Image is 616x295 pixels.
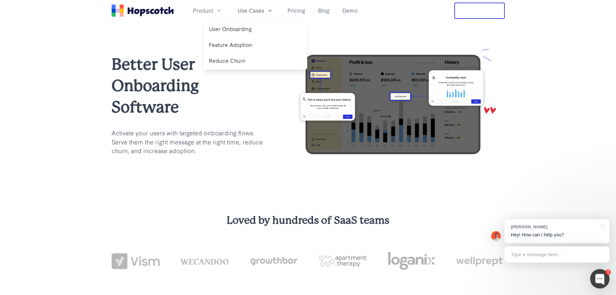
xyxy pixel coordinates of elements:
[454,3,505,19] button: Free Trial
[238,6,264,15] span: Use Cases
[189,5,226,16] button: Product
[387,248,436,274] img: loganix-logo
[112,213,505,228] h3: Loved by hundreds of SaaS teams
[180,258,229,265] img: wecandoo-logo
[193,6,213,15] span: Product
[456,255,504,268] img: wellprept logo
[112,5,174,17] a: Home
[605,269,611,275] div: 1
[234,5,277,16] button: Use Cases
[206,38,305,51] a: Feature Adoption
[340,5,360,16] a: Demo
[316,5,332,16] a: Blog
[318,255,366,267] img: png-apartment-therapy-house-studio-apartment-home
[511,232,603,238] p: Hey! How can I help you?
[206,54,305,67] a: Reduce Churn
[112,54,263,118] h1: Better User Onboarding Software
[285,5,308,16] a: Pricing
[284,47,505,162] img: user onboarding with hopscotch update
[504,246,610,263] div: Type a message here...
[206,22,305,36] a: User Onboarding
[112,128,263,155] p: Activate your users with targeted onboarding flows. Serve them the right message at the right tim...
[511,224,597,230] div: [PERSON_NAME]
[491,231,501,241] img: Mark Spera
[112,253,160,269] img: vism logo
[249,257,297,266] img: growthbar-logo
